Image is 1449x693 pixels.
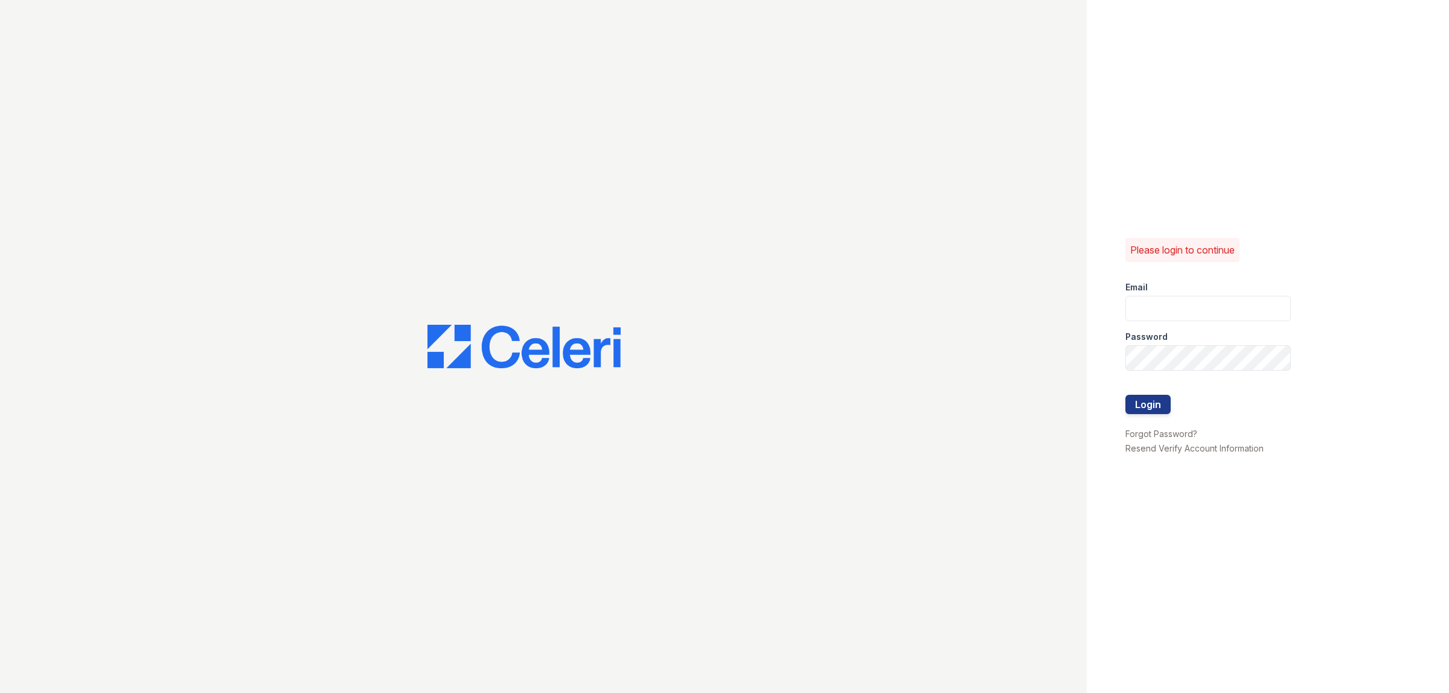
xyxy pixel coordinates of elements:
a: Forgot Password? [1125,429,1197,439]
button: Login [1125,395,1171,414]
label: Email [1125,281,1148,293]
a: Resend Verify Account Information [1125,443,1264,453]
p: Please login to continue [1130,243,1235,257]
img: CE_Logo_Blue-a8612792a0a2168367f1c8372b55b34899dd931a85d93a1a3d3e32e68fde9ad4.png [427,325,621,368]
label: Password [1125,331,1168,343]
